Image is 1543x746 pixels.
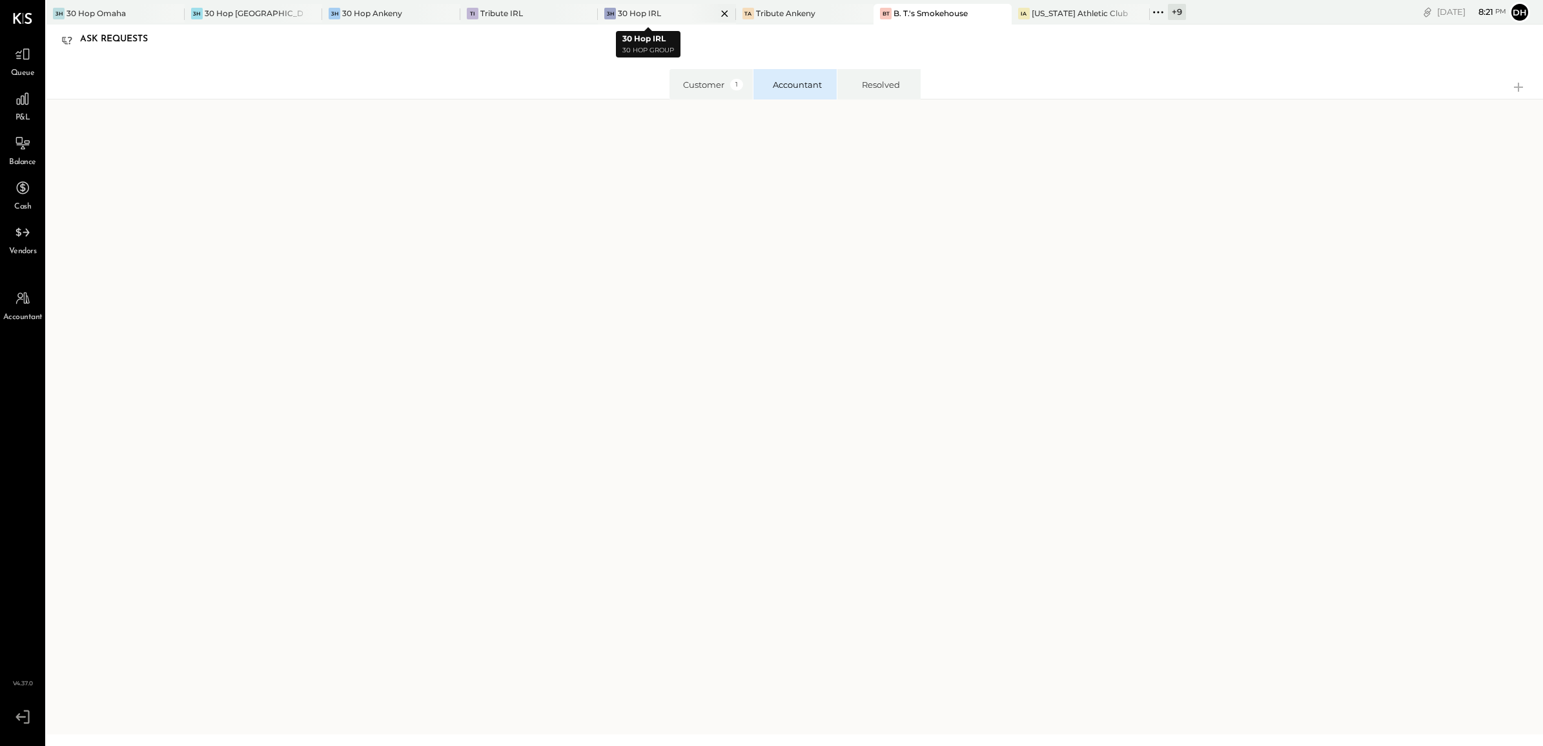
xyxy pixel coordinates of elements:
[53,8,65,19] div: 3H
[682,79,744,90] div: Customer
[742,8,754,19] div: TA
[1,42,45,79] a: Queue
[1437,6,1506,18] div: [DATE]
[766,79,828,90] div: Accountant
[11,68,35,79] span: Queue
[9,157,36,169] span: Balance
[1168,4,1186,20] div: + 9
[3,312,43,324] span: Accountant
[80,29,161,50] div: Ask Requests
[205,8,303,19] div: 30 Hop [GEOGRAPHIC_DATA]
[1421,5,1434,19] div: copy link
[837,69,921,99] li: Resolved
[730,79,743,90] span: 1
[756,8,815,19] div: Tribute Ankeny
[467,8,478,19] div: TI
[1,131,45,169] a: Balance
[1,286,45,324] a: Accountant
[1509,2,1530,23] button: Dh
[9,246,37,258] span: Vendors
[1018,8,1030,19] div: IA
[66,8,126,19] div: 30 Hop Omaha
[1,87,45,124] a: P&L
[1032,8,1128,19] div: [US_STATE] Athletic Club
[622,34,666,43] b: 30 Hop IRL
[622,45,674,56] p: 30 Hop Group
[191,8,203,19] div: 3H
[14,202,31,213] span: Cash
[1,220,45,258] a: Vendors
[1,176,45,213] a: Cash
[342,8,402,19] div: 30 Hop Ankeny
[880,8,892,19] div: BT
[480,8,523,19] div: Tribute IRL
[604,8,616,19] div: 3H
[618,8,661,19] div: 30 Hop IRL
[329,8,340,19] div: 3H
[894,8,968,19] div: B. T.'s Smokehouse
[15,112,30,124] span: P&L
